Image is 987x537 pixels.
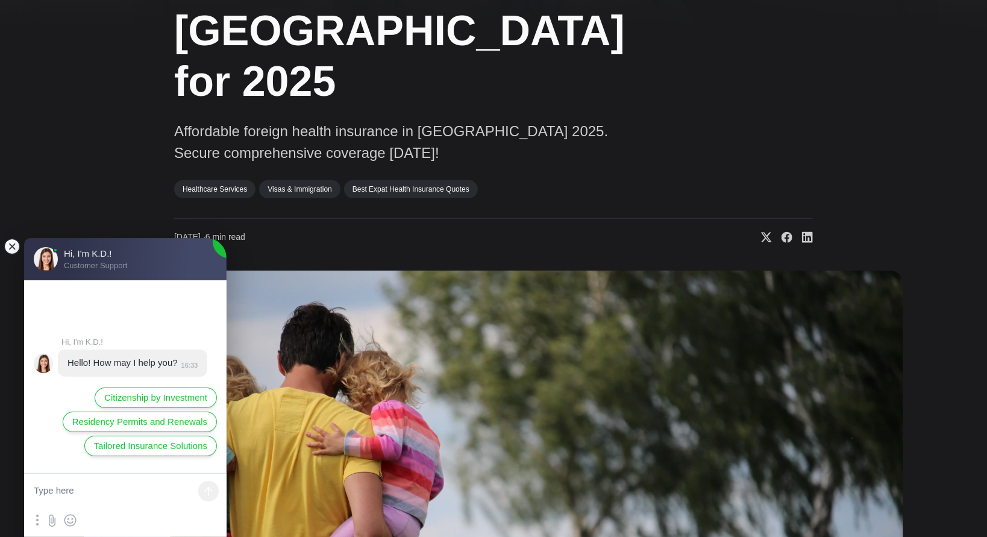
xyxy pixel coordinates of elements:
[174,232,205,242] span: [DATE] ∙
[104,391,207,404] span: Citizenship by Investment
[178,362,198,369] jdiv: 16:33
[259,180,340,198] a: Visas & Immigration
[792,231,813,243] a: Share on Linkedin
[94,439,207,453] span: Tailored Insurance Solutions
[344,180,478,198] a: Best Expat Health Insurance Quotes
[174,231,245,243] time: 6 min read
[72,415,207,429] span: Residency Permits and Renewals
[751,231,772,243] a: Share on X
[34,354,53,373] jdiv: Hi, I'm K.D.!
[174,121,656,164] p: Affordable foreign health insurance in [GEOGRAPHIC_DATA] 2025. Secure comprehensive coverage [DATE]!
[772,231,792,243] a: Share on Facebook
[174,180,255,198] a: Healthcare Services
[58,350,207,377] jdiv: 24.09.25 16:33:36
[67,357,178,368] jdiv: Hello! How may I help you?
[61,338,208,347] jdiv: Hi, I'm K.D.!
